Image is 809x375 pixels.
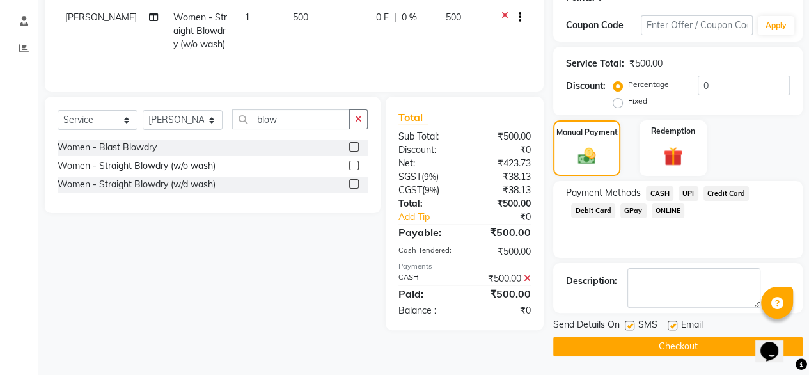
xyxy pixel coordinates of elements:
[571,203,615,218] span: Debit Card
[65,12,137,23] span: [PERSON_NAME]
[464,170,540,184] div: ₹38.13
[566,79,606,93] div: Discount:
[293,12,308,23] span: 500
[464,272,540,285] div: ₹500.00
[464,225,540,240] div: ₹500.00
[681,318,703,334] span: Email
[58,159,216,173] div: Women - Straight Blowdry (w/o wash)
[389,286,465,301] div: Paid:
[464,304,540,317] div: ₹0
[572,146,602,166] img: _cash.svg
[389,143,465,157] div: Discount:
[638,318,657,334] span: SMS
[394,11,397,24] span: |
[398,171,421,182] span: SGST
[652,203,685,218] span: ONLINE
[651,125,695,137] label: Redemption
[464,143,540,157] div: ₹0
[389,170,465,184] div: ( )
[566,19,641,32] div: Coupon Code
[641,15,753,35] input: Enter Offer / Coupon Code
[424,172,436,182] span: 9%
[566,186,641,200] span: Payment Methods
[389,184,465,197] div: ( )
[566,275,617,288] div: Description:
[58,178,216,191] div: Women - Straight Blowdry (w/d wash)
[679,186,698,201] span: UPI
[556,127,618,138] label: Manual Payment
[464,245,540,259] div: ₹500.00
[232,109,350,129] input: Search or Scan
[245,12,250,23] span: 1
[389,197,465,211] div: Total:
[758,16,794,35] button: Apply
[389,272,465,285] div: CASH
[629,57,663,70] div: ₹500.00
[389,130,465,143] div: Sub Total:
[628,79,669,90] label: Percentage
[398,111,428,124] span: Total
[389,245,465,259] div: Cash Tendered:
[58,141,157,154] div: Women - Blast Blowdry
[464,286,540,301] div: ₹500.00
[755,324,796,362] iframe: chat widget
[389,211,477,224] a: Add Tip
[445,12,460,23] span: 500
[464,157,540,170] div: ₹423.73
[566,57,624,70] div: Service Total:
[646,186,673,201] span: CASH
[173,12,227,50] span: Women - Straight Blowdry (w/o wash)
[703,186,750,201] span: Credit Card
[389,225,465,240] div: Payable:
[464,130,540,143] div: ₹500.00
[398,261,531,272] div: Payments
[657,145,689,168] img: _gift.svg
[389,304,465,317] div: Balance :
[402,11,417,24] span: 0 %
[628,95,647,107] label: Fixed
[464,197,540,211] div: ₹500.00
[425,185,437,195] span: 9%
[464,184,540,197] div: ₹38.13
[398,184,422,196] span: CGST
[553,318,620,334] span: Send Details On
[376,11,389,24] span: 0 F
[389,157,465,170] div: Net:
[620,203,647,218] span: GPay
[477,211,540,224] div: ₹0
[553,337,803,356] button: Checkout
